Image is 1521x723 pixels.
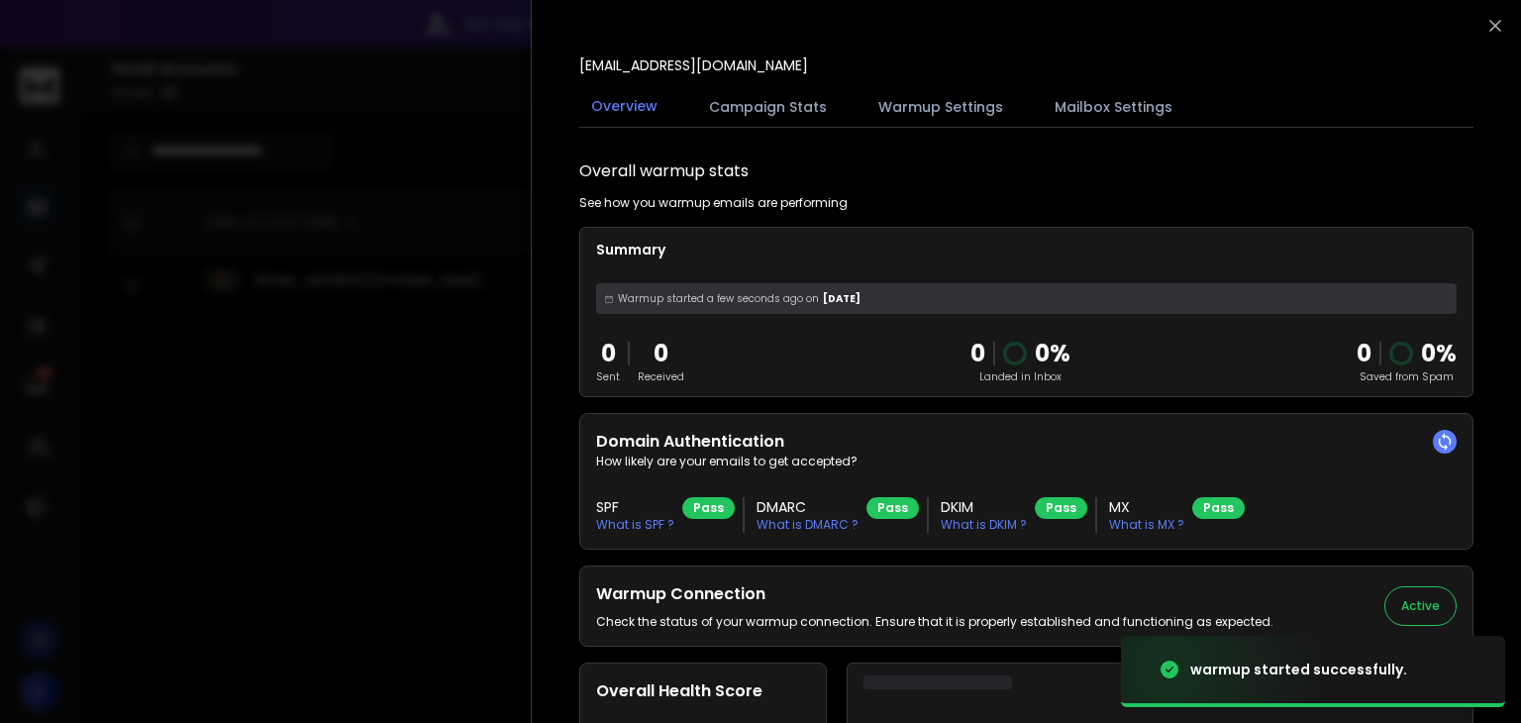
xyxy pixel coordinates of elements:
[596,582,1273,606] h2: Warmup Connection
[618,291,819,306] span: Warmup started a few seconds ago on
[579,195,848,211] p: See how you warmup emails are performing
[596,614,1273,630] p: Check the status of your warmup connection. Ensure that it is properly established and functionin...
[596,369,620,384] p: Sent
[866,85,1015,129] button: Warmup Settings
[1421,338,1457,369] p: 0 %
[941,517,1027,533] p: What is DKIM ?
[970,338,985,369] p: 0
[596,454,1457,469] p: How likely are your emails to get accepted?
[596,517,674,533] p: What is SPF ?
[1109,497,1184,517] h3: MX
[579,159,749,183] h1: Overall warmup stats
[638,369,684,384] p: Received
[1357,369,1457,384] p: Saved from Spam
[757,497,859,517] h3: DMARC
[596,338,620,369] p: 0
[579,55,808,75] p: [EMAIL_ADDRESS][DOMAIN_NAME]
[941,497,1027,517] h3: DKIM
[866,497,919,519] div: Pass
[1192,497,1245,519] div: Pass
[1384,586,1457,626] button: Active
[596,430,1457,454] h2: Domain Authentication
[596,679,810,703] h2: Overall Health Score
[1109,517,1184,533] p: What is MX ?
[596,240,1457,259] p: Summary
[596,497,674,517] h3: SPF
[697,85,839,129] button: Campaign Stats
[579,84,669,130] button: Overview
[1035,338,1070,369] p: 0 %
[757,517,859,533] p: What is DMARC ?
[638,338,684,369] p: 0
[682,497,735,519] div: Pass
[596,283,1457,314] div: [DATE]
[1035,497,1087,519] div: Pass
[1357,337,1371,369] strong: 0
[1043,85,1184,129] button: Mailbox Settings
[970,369,1070,384] p: Landed in Inbox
